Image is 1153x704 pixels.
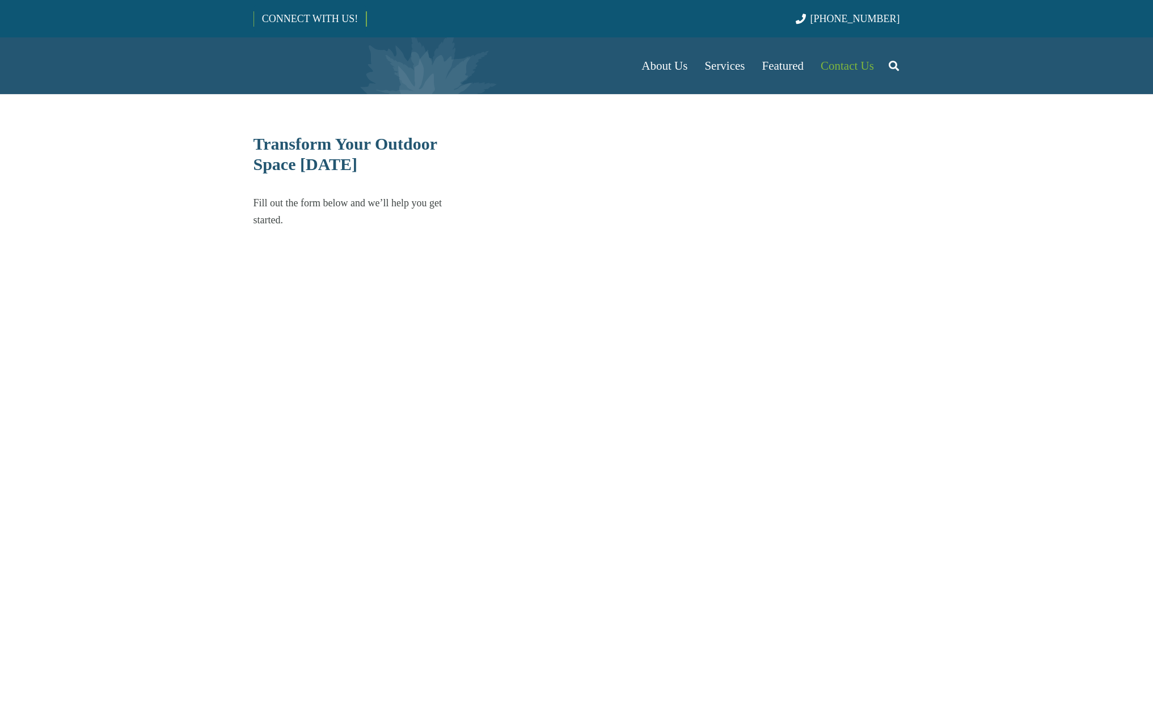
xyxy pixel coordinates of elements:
[754,37,812,94] a: Featured
[704,59,745,73] span: Services
[796,13,899,24] a: [PHONE_NUMBER]
[810,13,900,24] span: [PHONE_NUMBER]
[882,52,905,80] a: Search
[762,59,804,73] span: Featured
[254,5,366,32] a: CONNECT WITH US!
[254,194,465,228] p: Fill out the form below and we’ll help you get started.
[254,134,437,173] span: Transform Your Outdoor Space [DATE]
[696,37,753,94] a: Services
[633,37,696,94] a: About Us
[812,37,882,94] a: Contact Us
[254,43,442,88] a: Borst-Logo
[641,59,687,73] span: About Us
[821,59,874,73] span: Contact Us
